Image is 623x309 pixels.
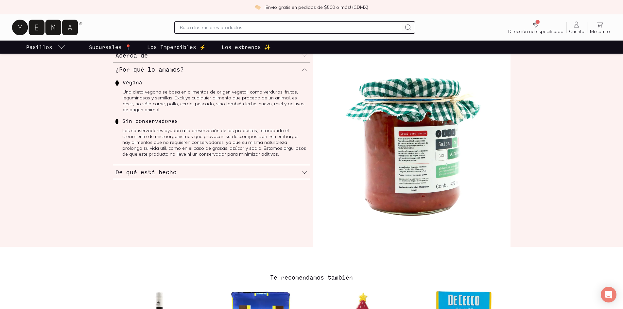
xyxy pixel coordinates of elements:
p: Los Imperdibles ⚡️ [147,43,206,51]
div: Open Intercom Messenger [601,287,616,302]
a: Los Imperdibles ⚡️ [146,41,207,54]
p: ¡Envío gratis en pedidos de $500 o más! (CDMX) [265,4,368,10]
h3: Acerca de [115,51,148,60]
a: pasillo-todos-link [25,41,67,54]
p: Los conservadores ayudan a la preservación de los productos, retardando el crecimiento de microor... [122,128,307,157]
input: Busca los mejores productos [180,24,402,31]
p: Los estrenos ✨ [222,43,271,51]
p: Pasillos [26,43,52,51]
span: Mi carrito [590,28,610,34]
a: Los estrenos ✨ [220,41,272,54]
img: 33104 salsa de tomate con albahaca yema [313,48,511,247]
span: Dirección no especificada [508,28,563,34]
p: Sucursales 📍 [89,43,131,51]
h3: ¿Por qué lo amamos? [115,65,184,74]
h4: Vegana [123,79,307,86]
a: Sucursales 📍 [88,41,133,54]
h3: De qué está hecho [115,168,177,176]
a: Dirección no especificada [506,21,566,34]
h3: Te recomendamos también [112,273,511,282]
img: check [255,4,261,10]
a: Cuenta [566,21,587,34]
h4: Sin conservadores [122,118,307,124]
a: Mi carrito [587,21,613,34]
span: Cuenta [569,28,584,34]
p: Una dieta vegana se basa en alimentos de origen vegetal, como verduras, frutas, leguminosas y sem... [123,89,307,112]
